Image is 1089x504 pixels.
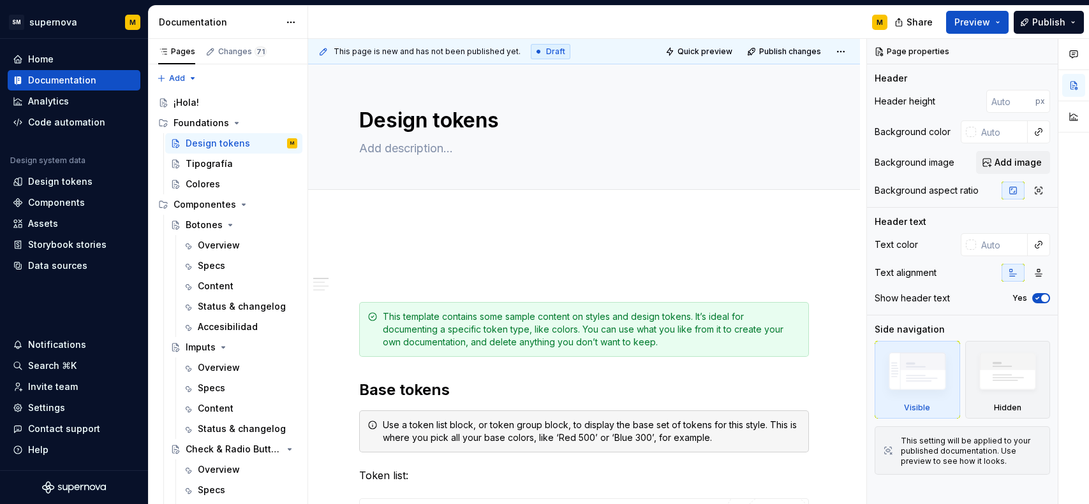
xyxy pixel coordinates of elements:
[28,74,96,87] div: Documentation
[158,47,195,57] div: Pages
[174,96,199,109] div: ¡Hola!
[383,310,801,349] div: This template contains some sample content on styles and design tokens. It’s ideal for documentin...
[177,357,302,378] a: Overview
[198,239,240,252] div: Overview
[875,72,907,85] div: Header
[888,11,941,34] button: Share
[174,117,229,129] div: Foundations
[334,47,521,57] span: This page is new and has not been published yet.
[186,219,223,231] div: Botones
[28,401,65,414] div: Settings
[678,47,732,57] span: Quick preview
[359,468,809,483] p: Token list:
[153,113,302,133] div: Foundations
[976,120,1028,143] input: Auto
[198,280,233,292] div: Content
[198,382,225,394] div: Specs
[165,133,302,154] a: Design tokensM
[875,341,960,419] div: Visible
[965,341,1051,419] div: Hidden
[177,276,302,296] a: Content
[255,47,267,57] span: 71
[186,443,282,456] div: Check & Radio Buttons
[28,338,86,351] div: Notifications
[8,256,140,276] a: Data sources
[177,378,302,398] a: Specs
[28,175,93,188] div: Design tokens
[8,335,140,355] button: Notifications
[28,359,77,372] div: Search ⌘K
[186,157,233,170] div: Tipografía
[8,91,140,112] a: Analytics
[357,105,806,136] textarea: Design tokens
[954,16,990,29] span: Preview
[218,47,267,57] div: Changes
[875,95,935,108] div: Header height
[153,69,201,87] button: Add
[28,380,78,393] div: Invite team
[198,259,225,272] div: Specs
[986,90,1035,113] input: Auto
[1035,96,1045,106] p: px
[976,233,1028,256] input: Auto
[186,137,250,150] div: Design tokens
[1012,293,1027,303] label: Yes
[28,443,48,456] div: Help
[904,403,930,413] div: Visible
[946,11,1009,34] button: Preview
[165,337,302,357] a: Imputs
[198,484,225,496] div: Specs
[198,422,286,435] div: Status & changelog
[8,234,140,255] a: Storybook stories
[9,15,24,30] div: SM
[875,184,979,197] div: Background aspect ratio
[759,47,821,57] span: Publish changes
[1032,16,1065,29] span: Publish
[198,402,233,415] div: Content
[875,156,954,169] div: Background image
[28,217,58,230] div: Assets
[901,436,1042,466] div: This setting will be applied to your published documentation. Use preview to see how it looks.
[976,151,1050,174] button: Add image
[875,266,937,279] div: Text alignment
[10,155,85,166] div: Design system data
[169,73,185,83] span: Add
[8,213,140,234] a: Assets
[8,192,140,213] a: Components
[165,174,302,194] a: Colores
[875,238,918,251] div: Text color
[8,377,140,397] a: Invite team
[3,8,145,36] button: SMsupernovaM
[177,398,302,419] a: Content
[198,463,240,476] div: Overview
[174,198,236,211] div: Componentes
[994,403,1021,413] div: Hidden
[153,194,302,215] div: Componentes
[177,256,302,276] a: Specs
[177,459,302,480] a: Overview
[995,156,1042,169] span: Add image
[198,320,258,333] div: Accesibilidad
[546,47,565,57] span: Draft
[159,16,279,29] div: Documentation
[186,341,216,354] div: Imputs
[177,296,302,317] a: Status & changelog
[28,196,85,209] div: Components
[290,137,294,150] div: M
[28,238,107,251] div: Storybook stories
[28,95,69,108] div: Analytics
[28,259,87,272] div: Data sources
[28,116,105,129] div: Code automation
[875,323,945,336] div: Side navigation
[29,16,77,29] div: supernova
[907,16,933,29] span: Share
[165,439,302,459] a: Check & Radio Buttons
[359,380,809,400] h2: Base tokens
[877,17,883,27] div: M
[8,440,140,460] button: Help
[8,70,140,90] a: Documentation
[28,53,54,66] div: Home
[8,398,140,418] a: Settings
[8,419,140,439] button: Contact support
[165,154,302,174] a: Tipografía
